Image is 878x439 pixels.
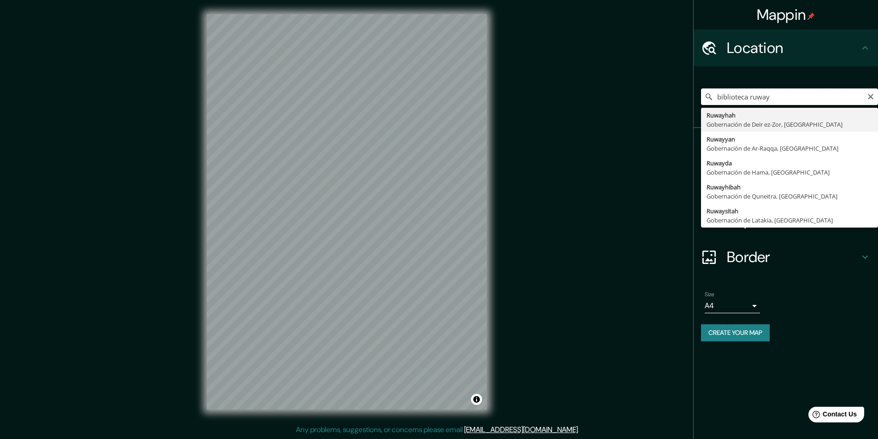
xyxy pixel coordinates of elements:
div: . [581,424,583,435]
input: Pick your city or area [701,88,878,105]
img: pin-icon.png [807,12,815,20]
h4: Location [727,39,860,57]
h4: Border [727,248,860,266]
div: Style [694,165,878,202]
div: Layout [694,202,878,239]
div: Ruwaysitah [707,206,872,216]
div: A4 [705,299,760,313]
div: Ruwayda [707,158,872,168]
div: Ruwayhibah [707,182,872,192]
p: Any problems, suggestions, or concerns please email . [296,424,579,435]
h4: Mappin [757,6,815,24]
div: Gobernación de Ar-Raqqa, [GEOGRAPHIC_DATA] [707,144,872,153]
div: . [579,424,581,435]
div: Gobernación de Quneitra, [GEOGRAPHIC_DATA] [707,192,872,201]
canvas: Map [207,14,487,410]
a: [EMAIL_ADDRESS][DOMAIN_NAME] [464,425,578,434]
iframe: Help widget launcher [796,403,868,429]
div: Gobernación de Hama, [GEOGRAPHIC_DATA] [707,168,872,177]
label: Size [705,291,714,299]
div: Border [694,239,878,275]
div: Gobernación de Latakia, [GEOGRAPHIC_DATA] [707,216,872,225]
div: Location [694,29,878,66]
div: Ruwayyan [707,135,872,144]
button: Create your map [701,324,770,341]
button: Clear [867,92,874,100]
button: Toggle attribution [471,394,482,405]
div: Gobernación de Deir ez-Zor, [GEOGRAPHIC_DATA] [707,120,872,129]
h4: Layout [727,211,860,229]
div: Ruwayhah [707,111,872,120]
div: Pins [694,128,878,165]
